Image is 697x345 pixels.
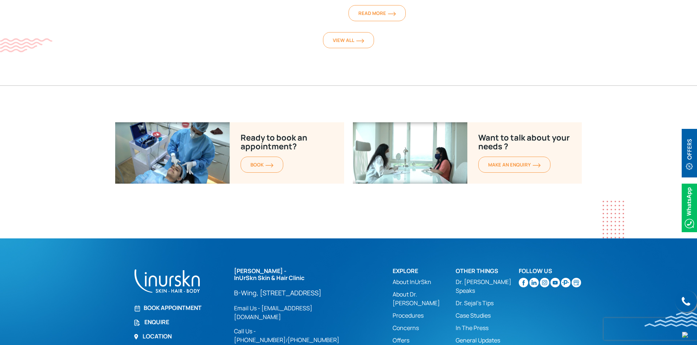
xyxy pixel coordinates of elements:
img: facebook [519,278,528,287]
a: Whatsappicon [682,203,697,211]
img: Book Appointment [133,305,140,312]
img: Skin-and-Hair-Clinic [572,278,581,287]
img: orange-arrow [388,12,396,16]
img: Whatsappicon [682,184,697,232]
img: Location [133,334,139,340]
img: bluewave [645,312,697,327]
a: Dr. Sejal's Tips [456,299,519,307]
a: View Allorange-arrow [323,32,374,48]
span: MAKE AN enquiry [488,161,541,168]
span: Read More [358,10,396,16]
img: youtube [550,278,560,287]
a: About InUrSkn [393,277,456,286]
img: orange-arrow [533,163,541,168]
img: Ready-to-book [353,122,467,184]
span: View All [333,37,364,43]
img: orange-arrow [265,163,273,168]
h2: Other Things [456,268,519,275]
a: Location [133,332,225,341]
img: Ready to book an appointment? [115,122,230,184]
a: Dr. [PERSON_NAME] Speaks [456,277,519,295]
a: Read Moreorange-arrow [348,5,406,21]
a: Offers [393,336,456,345]
a: Case Studies [456,311,519,320]
img: linkedin [529,278,539,287]
img: instagram [540,278,549,287]
span: BOOK [250,161,273,168]
a: B-Wing, [STREET_ADDRESS] [234,288,355,297]
a: MAKE AN enquiryorange-arrow [478,157,550,173]
h2: [PERSON_NAME] - InUrSkn Skin & Hair Clinic [234,268,355,281]
a: In The Press [456,323,519,332]
img: inurskn-footer-logo [133,268,201,294]
h2: Follow Us [519,268,582,275]
a: Email Us - [EMAIL_ADDRESS][DOMAIN_NAME] [234,304,355,321]
a: Enquire [133,318,225,326]
a: General Updates [456,336,519,345]
img: offerBt [682,129,697,177]
img: orange-arrow [356,39,364,43]
img: up-blue-arrow.svg [682,332,688,338]
a: Book Appointment [133,303,225,312]
iframe: reCAPTCHA [604,318,697,340]
h2: Explore [393,268,456,275]
a: [PHONE_NUMBER] [288,336,339,344]
a: Call Us - [PHONE_NUMBER] [234,327,286,344]
img: Enquire [133,319,141,326]
p: Want to talk about your needs ? [478,133,571,151]
img: dotes1 [603,201,624,238]
a: About Dr. [PERSON_NAME] [393,290,456,307]
a: Concerns [393,323,456,332]
a: BOOKorange-arrow [241,157,283,173]
img: sejal-saheta-dermatologist [561,278,571,287]
a: Procedures [393,311,456,320]
div: / [234,268,384,344]
p: Ready to book an appointment? [241,133,333,151]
